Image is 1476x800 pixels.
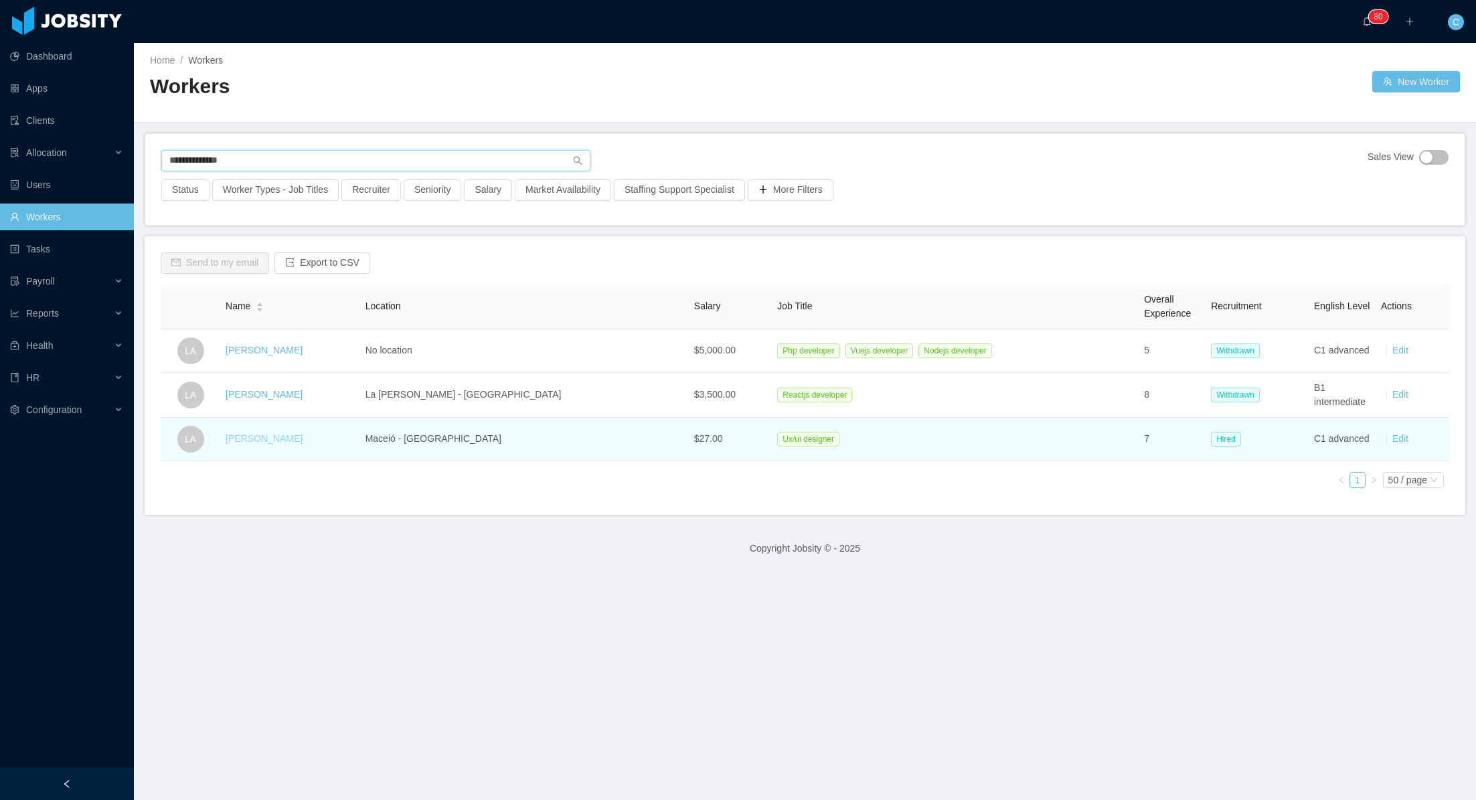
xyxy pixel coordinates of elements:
a: Withdrawn [1211,389,1265,400]
i: icon: line-chart [10,309,19,318]
a: Edit [1392,345,1408,355]
span: Nodejs developer [918,343,991,358]
footer: Copyright Jobsity © - 2025 [134,526,1476,572]
span: Sales View [1368,150,1414,165]
sup: 80 [1368,10,1388,23]
span: Workers [188,55,223,66]
span: Overall Experience [1144,294,1191,319]
a: icon: profileTasks [10,236,123,262]
td: 7 [1139,418,1206,461]
p: 0 [1378,10,1383,23]
i: icon: book [10,373,19,382]
li: 1 [1349,472,1366,488]
a: [PERSON_NAME] [226,389,303,400]
span: Vuejs developer [845,343,914,358]
button: Market Availability [515,179,611,201]
i: icon: search [573,156,582,165]
i: icon: down [1430,476,1438,485]
i: icon: setting [10,405,19,414]
span: / [180,55,183,66]
button: icon: plusMore Filters [748,179,833,201]
button: Recruiter [341,179,401,201]
span: Health [26,340,53,351]
span: $27.00 [694,433,723,444]
td: No location [360,329,689,373]
button: icon: usergroup-addNew Worker [1372,71,1460,92]
a: Edit [1392,433,1408,444]
i: icon: file-protect [10,276,19,286]
div: Sort [256,301,264,310]
i: icon: solution [10,148,19,157]
span: Withdrawn [1211,343,1260,358]
span: Ux/ui designer [777,432,839,447]
i: icon: bell [1362,17,1372,26]
span: Actions [1381,301,1412,311]
span: Reactjs developer [777,388,852,402]
td: B1 intermediate [1309,373,1376,418]
span: English Level [1314,301,1370,311]
td: Maceió - [GEOGRAPHIC_DATA] [360,418,689,461]
span: Job Title [777,301,812,311]
a: Hired [1211,433,1246,444]
i: icon: caret-down [256,306,264,310]
span: Php developer [777,343,839,358]
td: 5 [1139,329,1206,373]
a: icon: appstoreApps [10,75,123,102]
a: [PERSON_NAME] [226,345,303,355]
span: Hired [1211,432,1241,447]
button: Status [161,179,210,201]
a: 1 [1350,473,1365,487]
a: Withdrawn [1211,345,1265,355]
a: icon: robotUsers [10,171,123,198]
span: Withdrawn [1211,388,1260,402]
span: Location [365,301,401,311]
span: Name [226,299,250,313]
td: La [PERSON_NAME] - [GEOGRAPHIC_DATA] [360,373,689,418]
button: Seniority [404,179,461,201]
a: Home [150,55,175,66]
h2: Workers [150,73,805,100]
span: Payroll [26,276,55,287]
span: LA [185,426,196,453]
div: 50 / page [1388,473,1427,487]
span: Recruitment [1211,301,1261,311]
i: icon: right [1370,476,1378,484]
button: Staffing Support Specialist [614,179,745,201]
td: C1 advanced [1309,329,1376,373]
a: Edit [1392,389,1408,400]
td: 8 [1139,373,1206,418]
span: $5,000.00 [694,345,736,355]
p: 8 [1374,10,1378,23]
a: icon: auditClients [10,107,123,134]
button: Worker Types - Job Titles [212,179,339,201]
a: [PERSON_NAME] [226,433,303,444]
a: icon: pie-chartDashboard [10,43,123,70]
li: Next Page [1366,472,1382,488]
button: icon: exportExport to CSV [274,252,370,274]
td: C1 advanced [1309,418,1376,461]
a: icon: userWorkers [10,204,123,230]
i: icon: plus [1405,17,1414,26]
span: Configuration [26,404,82,415]
li: Previous Page [1333,472,1349,488]
button: Salary [464,179,512,201]
i: icon: medicine-box [10,341,19,350]
span: $3,500.00 [694,389,736,400]
span: LA [185,337,196,364]
i: icon: caret-up [256,301,264,305]
i: icon: left [1337,476,1345,484]
span: LA [185,382,196,408]
span: C [1453,14,1459,30]
span: Reports [26,308,59,319]
span: HR [26,372,39,383]
span: Salary [694,301,721,311]
span: Allocation [26,147,67,158]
